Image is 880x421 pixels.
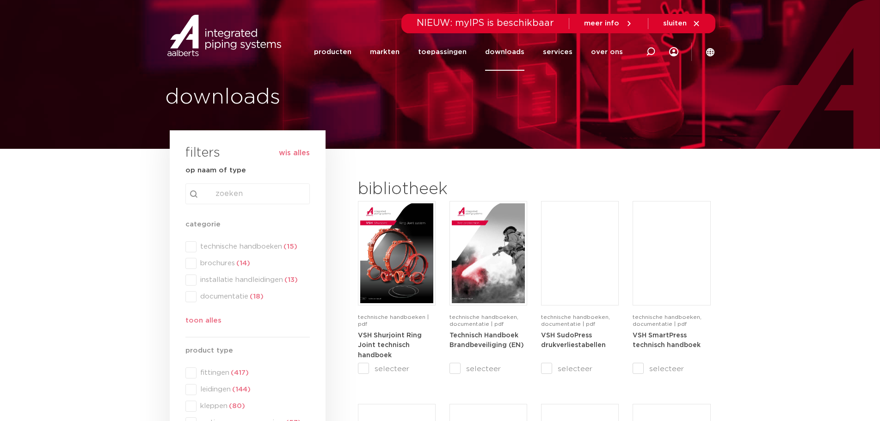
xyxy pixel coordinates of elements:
h2: bibliotheek [358,178,523,201]
h3: filters [185,142,220,165]
h1: downloads [165,83,436,112]
a: toepassingen [418,33,467,71]
img: VSH-SudoPress_A4PLT_5007706_2024-2.0_NL-pdf.jpg [543,203,616,303]
strong: op naam of type [185,167,246,174]
a: over ons [591,33,623,71]
nav: Menu [314,33,623,71]
div: my IPS [669,33,678,71]
img: VSH-Shurjoint-RJ_A4TM_5011380_2025_1.1_EN-pdf.jpg [360,203,433,303]
a: downloads [485,33,524,71]
a: markten [370,33,400,71]
a: services [543,33,572,71]
img: FireProtection_A4TM_5007915_2025_2.0_EN-1-pdf.jpg [452,203,525,303]
img: VSH-SmartPress_A4TM_5009301_2023_2.0-EN-pdf.jpg [635,203,708,303]
a: sluiten [663,19,701,28]
span: NIEUW: myIPS is beschikbaar [417,18,554,28]
a: meer info [584,19,633,28]
span: sluiten [663,20,687,27]
span: meer info [584,20,619,27]
a: producten [314,33,351,71]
